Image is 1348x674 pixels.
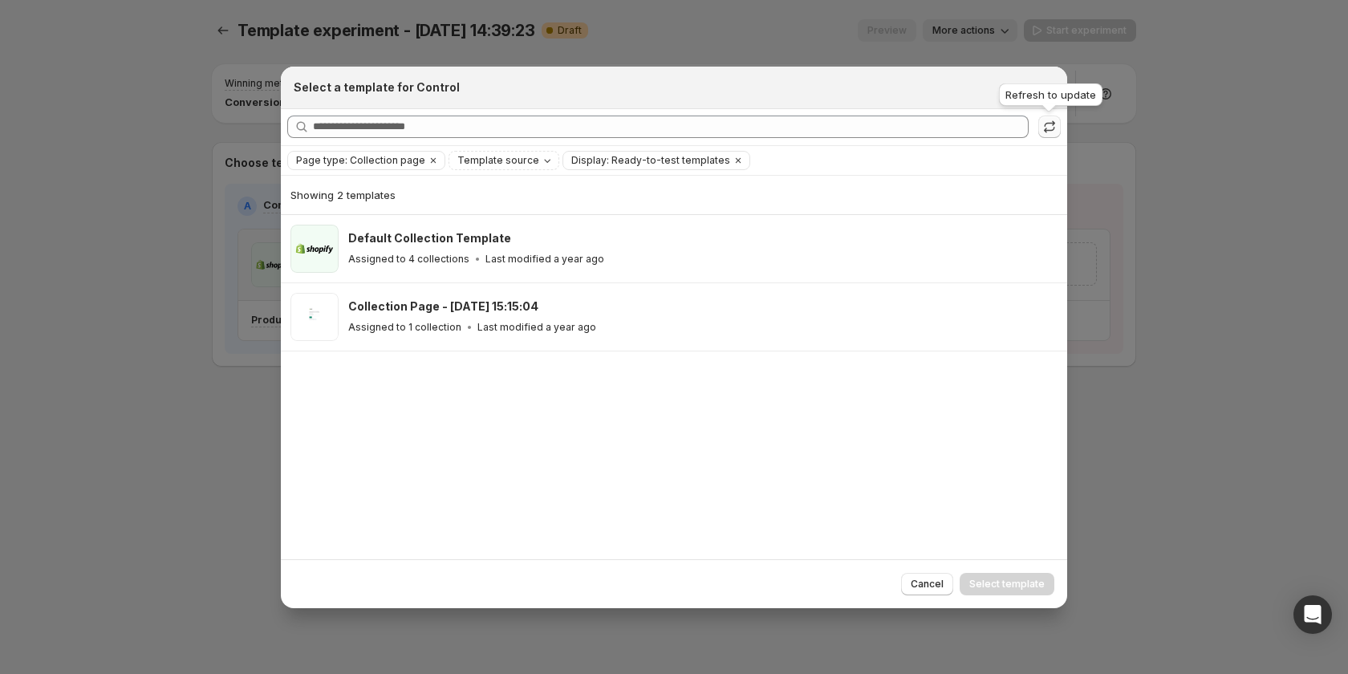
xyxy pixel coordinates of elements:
[449,152,558,169] button: Template source
[348,230,511,246] h3: Default Collection Template
[425,152,441,169] button: Clear
[290,189,396,201] span: Showing 2 templates
[563,152,730,169] button: Display: Ready-to-test templates
[1035,76,1058,99] button: Close
[485,253,604,266] p: Last modified a year ago
[730,152,746,169] button: Clear
[348,298,538,315] h3: Collection Page - [DATE] 15:15:04
[288,152,425,169] button: Page type: Collection page
[290,225,339,273] img: Default Collection Template
[901,573,953,595] button: Cancel
[348,253,469,266] p: Assigned to 4 collections
[477,321,596,334] p: Last modified a year ago
[1293,595,1332,634] div: Open Intercom Messenger
[571,154,730,167] span: Display: Ready-to-test templates
[348,321,461,334] p: Assigned to 1 collection
[911,578,944,591] span: Cancel
[294,79,460,95] h2: Select a template for Control
[457,154,539,167] span: Template source
[296,154,425,167] span: Page type: Collection page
